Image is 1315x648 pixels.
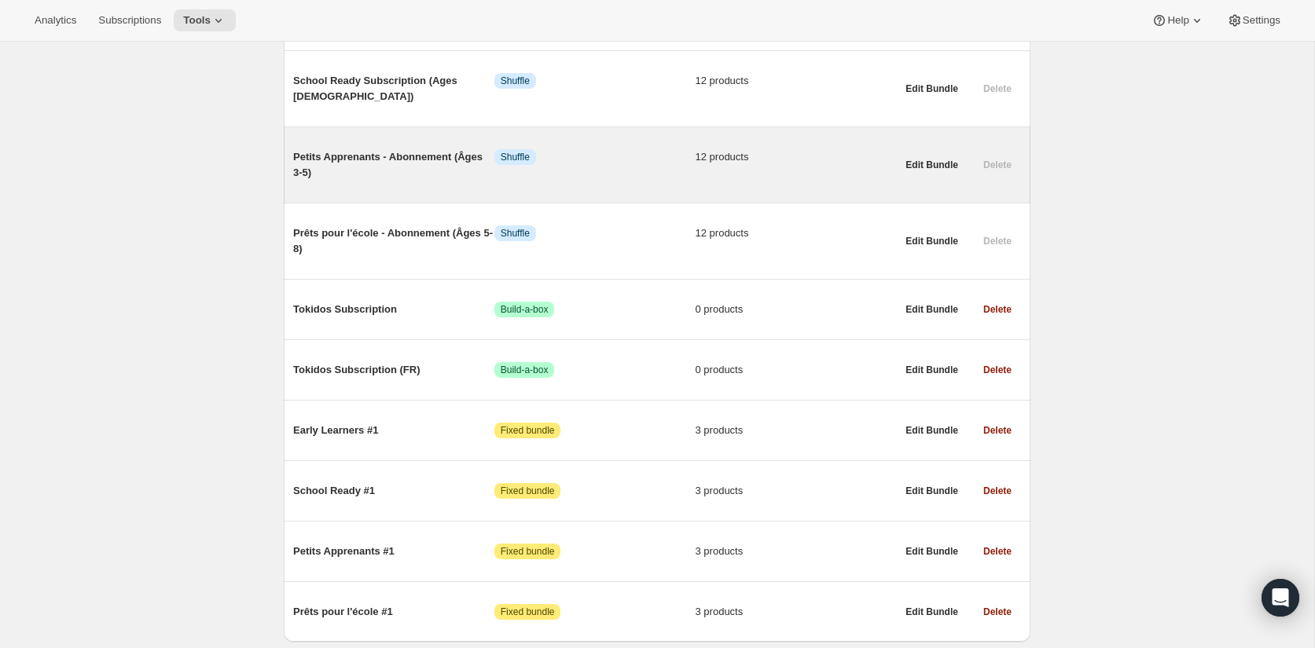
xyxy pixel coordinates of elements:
span: Help [1167,14,1188,27]
button: Delete [974,359,1021,381]
span: Prêts pour l'école - Abonnement (Âges 5-8) [293,225,494,257]
button: Edit Bundle [896,154,968,176]
span: 12 products [696,225,897,241]
span: Petits Apprenants #1 [293,544,494,559]
span: Edit Bundle [905,485,958,497]
span: School Ready Subscription (Ages [DEMOGRAPHIC_DATA]) [293,73,494,104]
span: Fixed bundle [501,545,555,558]
span: Prêts pour l'école #1 [293,604,494,620]
span: Edit Bundle [905,235,958,247]
button: Edit Bundle [896,230,968,252]
span: Analytics [35,14,76,27]
span: Petits Apprenants - Abonnement (Âges 3-5) [293,149,494,181]
button: Edit Bundle [896,419,968,441]
span: 0 products [696,362,897,378]
span: Shuffle [501,227,530,240]
span: Delete [983,606,1012,618]
span: Tools [183,14,211,27]
button: Delete [974,480,1021,502]
span: Delete [983,545,1012,558]
button: Edit Bundle [896,359,968,381]
span: 12 products [696,73,897,89]
button: Delete [974,419,1021,441]
span: Edit Bundle [905,159,958,171]
span: Edit Bundle [905,82,958,95]
button: Edit Bundle [896,78,968,100]
span: 3 products [696,423,897,438]
span: Shuffle [501,151,530,163]
span: Build-a-box [501,303,549,316]
button: Delete [974,298,1021,320]
button: Edit Bundle [896,540,968,562]
button: Edit Bundle [896,298,968,320]
span: 3 products [696,604,897,620]
span: Build-a-box [501,364,549,376]
span: Edit Bundle [905,424,958,437]
span: Tokidos Subscription [293,302,494,317]
span: 0 products [696,302,897,317]
button: Edit Bundle [896,480,968,502]
span: Edit Bundle [905,606,958,618]
span: Edit Bundle [905,303,958,316]
button: Settings [1218,9,1290,31]
span: Fixed bundle [501,485,555,497]
span: 3 products [696,483,897,499]
button: Analytics [25,9,86,31]
div: Open Intercom Messenger [1262,579,1299,617]
span: Delete [983,364,1012,376]
span: 3 products [696,544,897,559]
span: Fixed bundle [501,606,555,618]
button: Tools [174,9,236,31]
span: 12 products [696,149,897,165]
button: Subscriptions [89,9,171,31]
span: Fixed bundle [501,424,555,437]
span: Tokidos Subscription (FR) [293,362,494,378]
button: Edit Bundle [896,601,968,623]
span: Delete [983,485,1012,497]
button: Help [1142,9,1214,31]
span: Edit Bundle [905,364,958,376]
button: Delete [974,601,1021,623]
span: Subscriptions [98,14,161,27]
span: Shuffle [501,75,530,87]
span: Edit Bundle [905,545,958,558]
span: Settings [1243,14,1280,27]
span: Early Learners #1 [293,423,494,438]
span: Delete [983,303,1012,316]
button: Delete [974,540,1021,562]
span: Delete [983,424,1012,437]
span: School Ready #1 [293,483,494,499]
